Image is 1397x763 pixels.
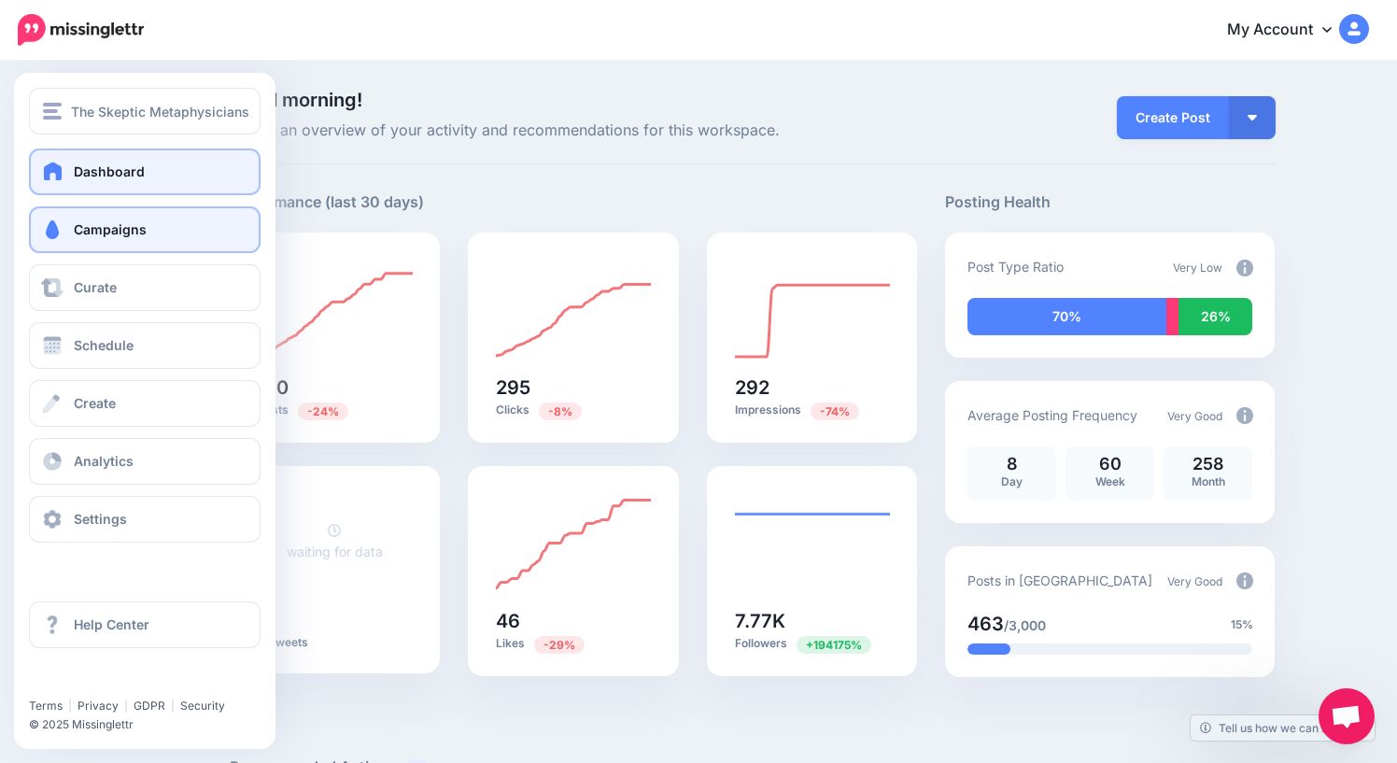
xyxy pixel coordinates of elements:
[258,378,413,397] h5: 170
[967,613,1004,635] span: 463
[1117,96,1229,139] a: Create Post
[74,616,149,632] span: Help Center
[1236,407,1253,424] img: info-circle-grey.png
[967,570,1152,591] p: Posts in [GEOGRAPHIC_DATA]
[29,148,261,195] a: Dashboard
[29,699,63,713] a: Terms
[29,264,261,311] a: Curate
[1166,298,1178,335] div: 4% of your posts in the last 30 days have been from Curated content
[68,699,72,713] span: |
[18,14,144,46] img: Missinglettr
[1236,572,1253,589] img: info-circle-grey.png
[29,671,174,690] iframe: Twitter Follow Button
[1004,617,1046,633] span: /3,000
[1001,474,1023,488] span: Day
[1167,409,1222,423] span: Very Good
[29,206,261,253] a: Campaigns
[29,715,275,734] li: © 2025 Missinglettr
[967,643,1010,655] div: 15% of your posts in the last 30 days have been from Drip Campaigns
[230,119,918,143] span: Here's an overview of your activity and recommendations for this workspace.
[124,699,128,713] span: |
[74,163,145,179] span: Dashboard
[967,256,1064,277] p: Post Type Ratio
[1173,261,1222,275] span: Very Low
[1191,715,1375,741] a: Tell us how we can improve
[1173,456,1243,473] p: 258
[29,601,261,648] a: Help Center
[74,279,117,295] span: Curate
[496,402,651,419] p: Clicks
[74,221,147,237] span: Campaigns
[1192,474,1225,488] span: Month
[735,378,890,397] h5: 292
[74,337,134,353] span: Schedule
[29,496,261,543] a: Settings
[1095,474,1125,488] span: Week
[230,89,362,111] span: Good morning!
[29,322,261,369] a: Schedule
[298,403,348,420] span: Previous period: 223
[967,298,1166,335] div: 70% of your posts in the last 30 days have been from Drip Campaigns
[496,635,651,653] p: Likes
[1248,115,1257,120] img: arrow-down-white.png
[977,456,1047,473] p: 8
[1208,7,1369,53] a: My Account
[74,395,116,411] span: Create
[1319,688,1375,744] div: Open chat
[230,191,424,214] h5: Performance (last 30 days)
[258,402,413,419] p: Posts
[534,636,585,654] span: Previous period: 65
[29,88,261,134] button: The Skeptic Metaphysicians
[43,103,62,120] img: menu.png
[735,402,890,419] p: Impressions
[1178,298,1252,335] div: 26% of your posts in the last 30 days were manually created (i.e. were not from Drip Campaigns or...
[180,699,225,713] a: Security
[797,636,871,654] span: Previous period: 4
[134,699,165,713] a: GDPR
[811,403,859,420] span: Previous period: 1.11K
[539,403,582,420] span: Previous period: 319
[735,635,890,653] p: Followers
[78,699,119,713] a: Privacy
[74,453,134,469] span: Analytics
[258,612,413,630] h5: 0
[171,699,175,713] span: |
[967,404,1137,426] p: Average Posting Frequency
[287,522,383,559] a: waiting for data
[74,511,127,527] span: Settings
[1167,574,1222,588] span: Very Good
[29,380,261,427] a: Create
[735,612,890,630] h5: 7.77K
[496,612,651,630] h5: 46
[71,101,249,122] span: The Skeptic Metaphysicians
[1075,456,1145,473] p: 60
[29,438,261,485] a: Analytics
[496,378,651,397] h5: 295
[1236,260,1253,276] img: info-circle-grey.png
[258,635,413,650] p: Retweets
[945,191,1275,214] h5: Posting Health
[1231,615,1253,634] span: 15%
